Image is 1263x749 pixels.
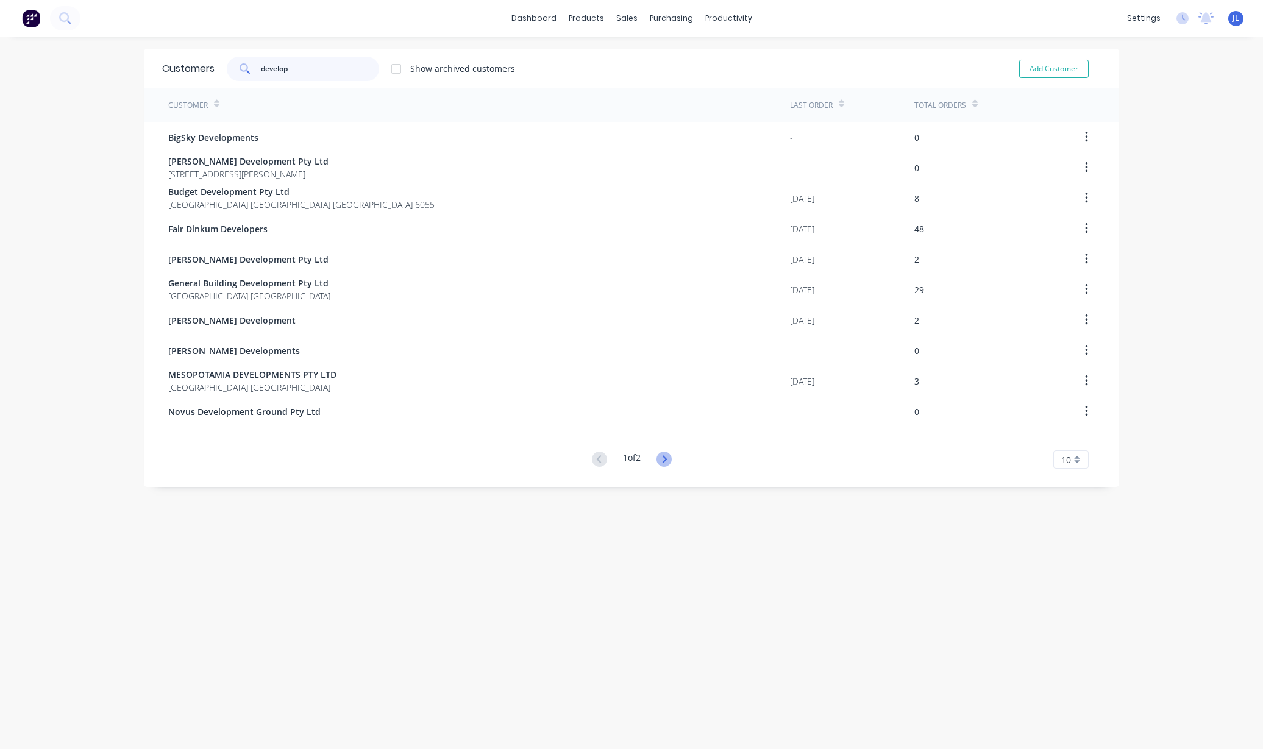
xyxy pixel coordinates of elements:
[168,368,336,381] span: MESOPOTAMIA DEVELOPMENTS PTY LTD
[168,381,336,394] span: [GEOGRAPHIC_DATA] [GEOGRAPHIC_DATA]
[790,253,814,266] div: [DATE]
[790,344,793,357] div: -
[162,62,215,76] div: Customers
[168,344,300,357] span: [PERSON_NAME] Developments
[914,283,924,296] div: 29
[505,9,563,27] a: dashboard
[790,162,793,174] div: -
[410,62,515,75] div: Show archived customers
[790,405,793,418] div: -
[914,192,919,205] div: 8
[790,192,814,205] div: [DATE]
[168,185,435,198] span: Budget Development Pty Ltd
[914,253,919,266] div: 2
[1121,9,1167,27] div: settings
[610,9,644,27] div: sales
[1019,60,1089,78] button: Add Customer
[914,222,924,235] div: 48
[644,9,699,27] div: purchasing
[168,314,296,327] span: [PERSON_NAME] Development
[790,314,814,327] div: [DATE]
[1061,453,1071,466] span: 10
[914,405,919,418] div: 0
[168,168,329,180] span: [STREET_ADDRESS][PERSON_NAME]
[790,100,833,111] div: Last Order
[914,131,919,144] div: 0
[914,314,919,327] div: 2
[790,131,793,144] div: -
[168,253,329,266] span: [PERSON_NAME] Development Pty Ltd
[22,9,40,27] img: Factory
[168,198,435,211] span: [GEOGRAPHIC_DATA] [GEOGRAPHIC_DATA] [GEOGRAPHIC_DATA] 6055
[790,375,814,388] div: [DATE]
[168,155,329,168] span: [PERSON_NAME] Development Pty Ltd
[168,222,268,235] span: Fair Dinkum Developers
[168,405,321,418] span: Novus Development Ground Pty Ltd
[914,162,919,174] div: 0
[914,375,919,388] div: 3
[563,9,610,27] div: products
[790,222,814,235] div: [DATE]
[914,100,966,111] div: Total Orders
[790,283,814,296] div: [DATE]
[914,344,919,357] div: 0
[623,451,641,469] div: 1 of 2
[699,9,758,27] div: productivity
[168,289,330,302] span: [GEOGRAPHIC_DATA] [GEOGRAPHIC_DATA]
[168,131,258,144] span: BigSky Developments
[168,100,208,111] div: Customer
[261,57,380,81] input: Search customers...
[168,277,330,289] span: General Building Development Pty Ltd
[1233,13,1239,24] span: JL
